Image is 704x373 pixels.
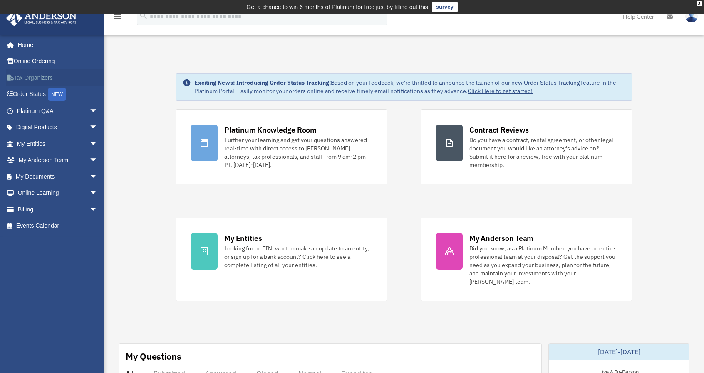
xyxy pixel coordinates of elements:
div: Platinum Knowledge Room [224,125,317,135]
div: My Anderson Team [469,233,533,243]
i: search [139,11,148,20]
a: My Anderson Team Did you know, as a Platinum Member, you have an entire professional team at your... [421,218,632,301]
a: Click Here to get started! [468,87,533,95]
a: Billingarrow_drop_down [6,201,110,218]
a: Platinum Knowledge Room Further your learning and get your questions answered real-time with dire... [176,109,387,184]
span: arrow_drop_down [89,119,106,136]
a: My Anderson Teamarrow_drop_down [6,152,110,169]
span: arrow_drop_down [89,103,106,120]
a: Order StatusNEW [6,86,110,103]
div: Further your learning and get your questions answered real-time with direct access to [PERSON_NAM... [224,136,372,169]
a: menu [112,15,122,22]
a: Contract Reviews Do you have a contract, rental agreement, or other legal document you would like... [421,109,632,184]
span: arrow_drop_down [89,168,106,185]
div: [DATE]-[DATE] [549,344,689,360]
div: Get a chance to win 6 months of Platinum for free just by filling out this [246,2,428,12]
div: Did you know, as a Platinum Member, you have an entire professional team at your disposal? Get th... [469,244,617,286]
a: Online Learningarrow_drop_down [6,185,110,201]
a: Digital Productsarrow_drop_down [6,119,110,136]
span: arrow_drop_down [89,201,106,218]
a: Home [6,37,106,53]
img: Anderson Advisors Platinum Portal [4,10,79,26]
div: Do you have a contract, rental agreement, or other legal document you would like an attorney's ad... [469,136,617,169]
img: User Pic [685,10,698,22]
div: My Questions [126,350,181,363]
div: close [697,1,702,6]
a: Online Ordering [6,53,110,70]
a: My Entitiesarrow_drop_down [6,135,110,152]
div: NEW [48,88,66,101]
a: Events Calendar [6,218,110,234]
div: Looking for an EIN, want to make an update to an entity, or sign up for a bank account? Click her... [224,244,372,269]
i: menu [112,12,122,22]
a: Tax Organizers [6,69,110,86]
div: My Entities [224,233,262,243]
a: My Documentsarrow_drop_down [6,168,110,185]
strong: Exciting News: Introducing Order Status Tracking! [194,79,331,86]
a: Platinum Q&Aarrow_drop_down [6,103,110,119]
a: survey [432,2,458,12]
span: arrow_drop_down [89,185,106,202]
span: arrow_drop_down [89,152,106,169]
div: Contract Reviews [469,125,529,135]
a: My Entities Looking for an EIN, want to make an update to an entity, or sign up for a bank accoun... [176,218,387,301]
div: Based on your feedback, we're thrilled to announce the launch of our new Order Status Tracking fe... [194,79,625,95]
span: arrow_drop_down [89,135,106,152]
